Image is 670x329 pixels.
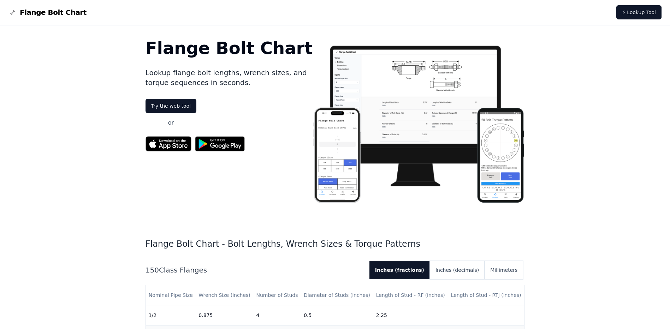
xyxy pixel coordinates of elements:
[196,305,253,325] td: 0.875
[146,265,364,275] h2: 150 Class Flanges
[253,285,301,305] th: Number of Studs
[146,68,313,88] p: Lookup flange bolt lengths, wrench sizes, and torque sequences in seconds.
[8,8,17,17] img: Flange Bolt Chart Logo
[146,136,191,151] img: App Store badge for the Flange Bolt Chart app
[146,99,196,113] a: Try the web tool
[430,261,485,279] button: Inches (decimals)
[146,305,196,325] td: 1/2
[253,305,301,325] td: 4
[146,40,313,56] h1: Flange Bolt Chart
[369,261,430,279] button: Inches (fractions)
[373,285,448,305] th: Length of Stud - RF (inches)
[146,285,196,305] th: Nominal Pipe Size
[301,305,373,325] td: 0.5
[196,285,253,305] th: Wrench Size (inches)
[616,5,662,19] a: ⚡ Lookup Tool
[8,7,87,17] a: Flange Bolt Chart LogoFlange Bolt Chart
[485,261,523,279] button: Millimeters
[20,7,87,17] span: Flange Bolt Chart
[313,40,524,203] img: Flange bolt chart app screenshot
[191,133,249,155] img: Get it on Google Play
[146,238,525,250] h1: Flange Bolt Chart - Bolt Lengths, Wrench Sizes & Torque Patterns
[448,285,524,305] th: Length of Stud - RTJ (inches)
[301,285,373,305] th: Diameter of Studs (inches)
[168,119,174,127] p: or
[373,305,448,325] td: 2.25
